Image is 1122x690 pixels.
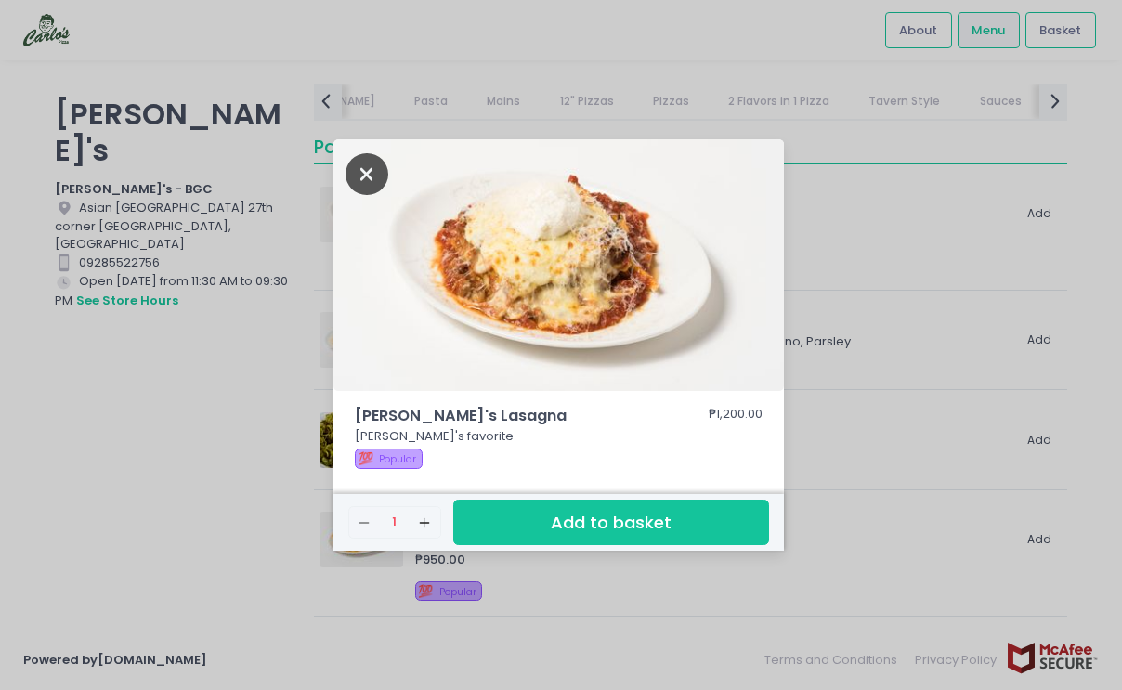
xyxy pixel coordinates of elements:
span: [PERSON_NAME]'s Lasagna [355,405,661,427]
img: Garfield's Lasagna [333,139,784,392]
div: ₱1,200.00 [709,405,763,427]
p: [PERSON_NAME]'s favorite [355,427,763,446]
span: 💯 [359,449,373,467]
button: Add to basket [453,500,769,545]
span: Popular [379,452,416,466]
button: Close [346,163,388,182]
